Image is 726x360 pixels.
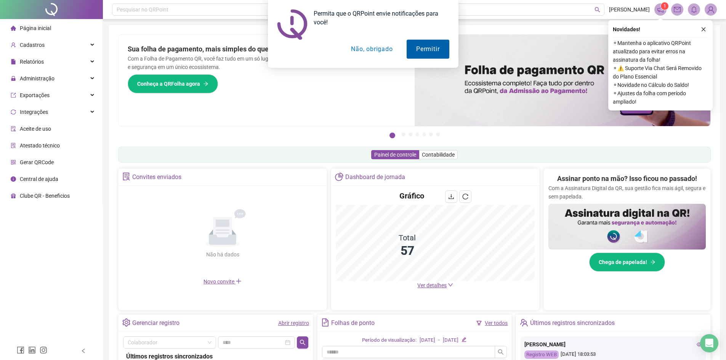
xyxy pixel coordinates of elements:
[11,193,16,198] span: gift
[308,9,449,27] div: Permita que o QRPoint envie notificações para você!
[417,282,447,288] span: Ver detalhes
[122,173,130,181] span: solution
[422,133,426,136] button: 5
[278,320,309,326] a: Abrir registro
[345,171,405,184] div: Dashboard de jornada
[20,176,58,182] span: Central de ajuda
[137,80,200,88] span: Conheça a QRFolha agora
[589,253,665,272] button: Chega de papelada!
[520,318,528,326] span: team
[20,142,60,149] span: Atestado técnico
[11,126,16,131] span: audit
[548,184,706,201] p: Com a Assinatura Digital da QR, sua gestão fica mais ágil, segura e sem papelada.
[524,350,702,359] div: [DATE] 18:03:53
[613,89,708,106] span: ⚬ Ajustes da folha com período ampliado!
[17,346,24,354] span: facebook
[331,317,375,330] div: Folhas de ponto
[415,133,419,136] button: 4
[422,152,455,158] span: Contabilidade
[557,173,697,184] h2: Assinar ponto na mão? Isso ficou no passado!
[613,81,708,89] span: ⚬ Novidade no Cálculo do Saldo!
[20,159,54,165] span: Gerar QRCode
[498,349,504,355] span: search
[407,40,449,59] button: Permitir
[236,278,242,284] span: plus
[462,194,468,200] span: reload
[321,318,329,326] span: file-text
[128,74,218,93] button: Conheça a QRFolha agora
[402,133,405,136] button: 2
[11,160,16,165] span: qrcode
[409,133,412,136] button: 3
[417,282,453,288] a: Ver detalhes down
[429,133,433,136] button: 6
[122,318,130,326] span: setting
[203,81,208,86] span: arrow-right
[11,76,16,81] span: lock
[277,9,308,40] img: notification icon
[374,152,416,158] span: Painel de controle
[132,317,179,330] div: Gerenciar registro
[524,340,702,349] div: [PERSON_NAME]
[11,143,16,148] span: solution
[11,109,16,115] span: sync
[436,133,440,136] button: 7
[20,109,48,115] span: Integrações
[20,92,50,98] span: Exportações
[438,336,440,344] div: -
[530,317,615,330] div: Últimos registros sincronizados
[132,171,181,184] div: Convites enviados
[11,176,16,182] span: info-circle
[650,259,655,265] span: arrow-right
[300,339,306,346] span: search
[81,348,86,354] span: left
[362,336,417,344] div: Período de visualização:
[697,342,702,347] span: eye
[389,133,395,138] button: 1
[448,282,453,288] span: down
[420,336,435,344] div: [DATE]
[700,334,718,352] div: Open Intercom Messenger
[462,337,466,342] span: edit
[204,278,242,285] span: Novo convite
[40,346,47,354] span: instagram
[476,320,482,326] span: filter
[28,346,36,354] span: linkedin
[341,40,402,59] button: Não, obrigado
[524,350,559,359] div: Registro WEB
[20,75,54,82] span: Administração
[448,194,454,200] span: download
[20,126,51,132] span: Aceite de uso
[188,250,258,259] div: Não há dados
[335,173,343,181] span: pie-chart
[485,320,508,326] a: Ver todos
[548,204,706,250] img: banner%2F02c71560-61a6-44d4-94b9-c8ab97240462.png
[599,258,647,266] span: Chega de papelada!
[415,35,711,126] img: banner%2F8d14a306-6205-4263-8e5b-06e9a85ad873.png
[613,64,708,81] span: ⚬ ⚠️ Suporte Via Chat Será Removido do Plano Essencial
[443,336,458,344] div: [DATE]
[11,93,16,98] span: export
[399,190,424,201] h4: Gráfico
[20,193,70,199] span: Clube QR - Beneficios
